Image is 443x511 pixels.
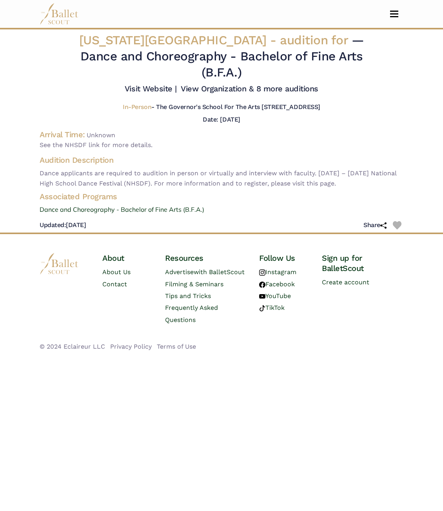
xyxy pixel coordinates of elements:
[79,33,352,47] span: [US_STATE][GEOGRAPHIC_DATA] -
[259,253,309,263] h4: Follow Us
[322,278,369,286] a: Create account
[33,191,410,202] h4: Associated Programs
[165,292,211,300] a: Tips and Tricks
[110,343,152,350] a: Privacy Policy
[181,84,318,93] a: View Organization & 8 more auditions
[87,131,115,139] span: Unknown
[157,343,196,350] a: Terms of Use
[165,280,223,288] a: Filming & Seminars
[125,84,177,93] a: Visit Website |
[102,268,131,276] a: About Us
[280,33,348,47] span: audition for
[259,304,285,311] a: TikTok
[40,221,86,229] h5: [DATE]
[40,130,85,139] h4: Arrival Time:
[33,205,410,215] a: Dance and Choreography - Bachelor of Fine Arts (B.F.A.)
[259,292,291,300] a: YouTube
[40,342,105,352] li: © 2024 Eclaireur LLC
[259,280,295,288] a: Facebook
[80,33,364,80] span: — Dance and Choreography - Bachelor of Fine Arts (B.F.A.)
[363,221,387,229] h5: Share
[259,282,265,288] img: facebook logo
[40,253,79,275] img: logo
[40,221,66,229] span: Updated:
[102,253,153,263] h4: About
[165,304,218,323] a: Frequently Asked Questions
[40,168,403,188] span: Dance applicants are required to audition in person or virtually and interview with faculty. [DAT...
[259,269,265,276] img: instagram logo
[165,268,245,276] a: Advertisewith BalletScout
[385,10,403,18] button: Toggle navigation
[40,155,403,165] h4: Audition Description
[259,293,265,300] img: youtube logo
[259,305,265,311] img: tiktok logo
[203,116,240,123] h5: Date: [DATE]
[259,268,296,276] a: Instagram
[165,253,247,263] h4: Resources
[102,280,127,288] a: Contact
[123,103,320,111] h5: - The Governor's School For The Arts [STREET_ADDRESS]
[322,253,403,273] h4: Sign up for BalletScout
[194,268,245,276] span: with BalletScout
[40,140,403,150] span: See the NHSDF link for more details.
[123,103,151,111] span: In-Person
